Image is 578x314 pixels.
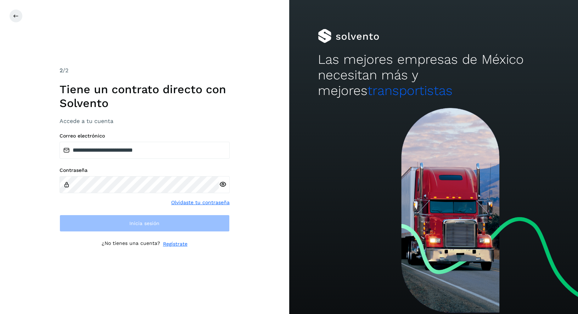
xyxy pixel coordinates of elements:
[60,66,230,75] div: /2
[102,240,160,248] p: ¿No tienes una cuenta?
[129,221,159,226] span: Inicia sesión
[60,133,230,139] label: Correo electrónico
[60,215,230,232] button: Inicia sesión
[171,199,230,206] a: Olvidaste tu contraseña
[60,67,63,74] span: 2
[60,83,230,110] h1: Tiene un contrato directo con Solvento
[60,118,230,124] h3: Accede a tu cuenta
[367,83,453,98] span: transportistas
[60,167,230,173] label: Contraseña
[163,240,187,248] a: Regístrate
[318,52,549,99] h2: Las mejores empresas de México necesitan más y mejores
